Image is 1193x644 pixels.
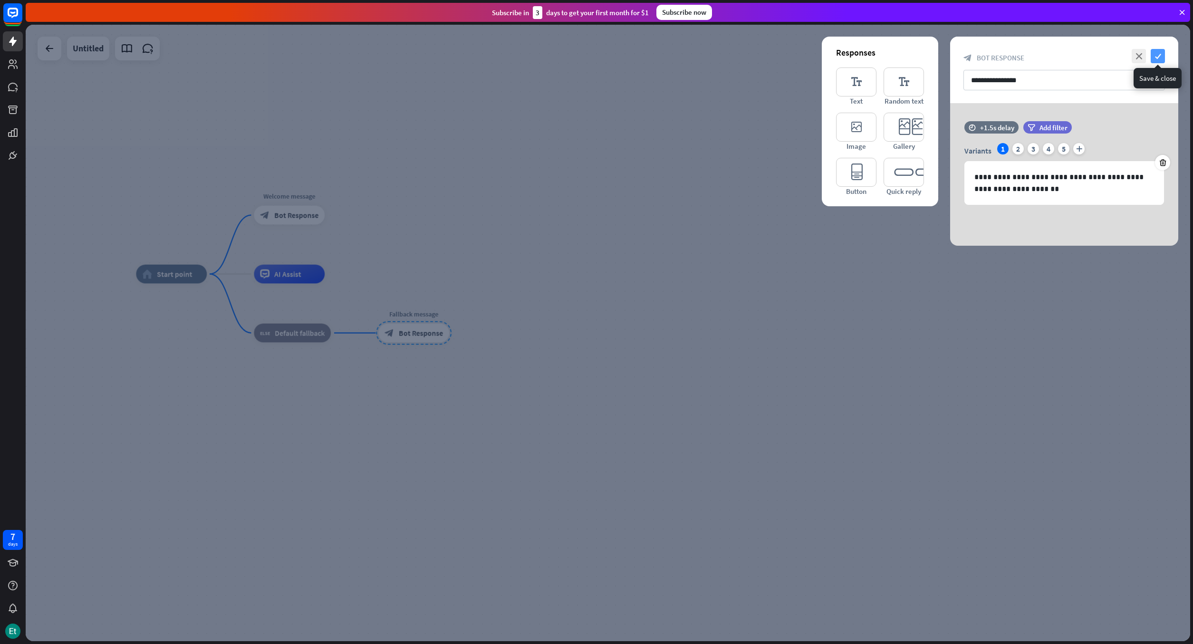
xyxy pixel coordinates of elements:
div: Subscribe in days to get your first month for $1 [492,6,649,19]
span: Bot Response [977,53,1024,62]
i: check [1151,49,1165,63]
span: Add filter [1039,123,1068,132]
button: Open LiveChat chat widget [8,4,36,32]
div: 4 [1043,143,1054,154]
span: Variants [964,146,991,155]
i: filter [1028,124,1035,131]
i: time [969,124,976,131]
i: plus [1073,143,1085,154]
div: 3 [1028,143,1039,154]
div: days [8,541,18,548]
div: 3 [533,6,542,19]
div: Subscribe now [656,5,712,20]
a: 7 days [3,530,23,550]
div: 1 [997,143,1009,154]
div: 7 [10,532,15,541]
i: close [1132,49,1146,63]
div: 2 [1012,143,1024,154]
div: 5 [1058,143,1069,154]
div: +1.5s delay [980,123,1014,132]
i: block_bot_response [963,54,972,62]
